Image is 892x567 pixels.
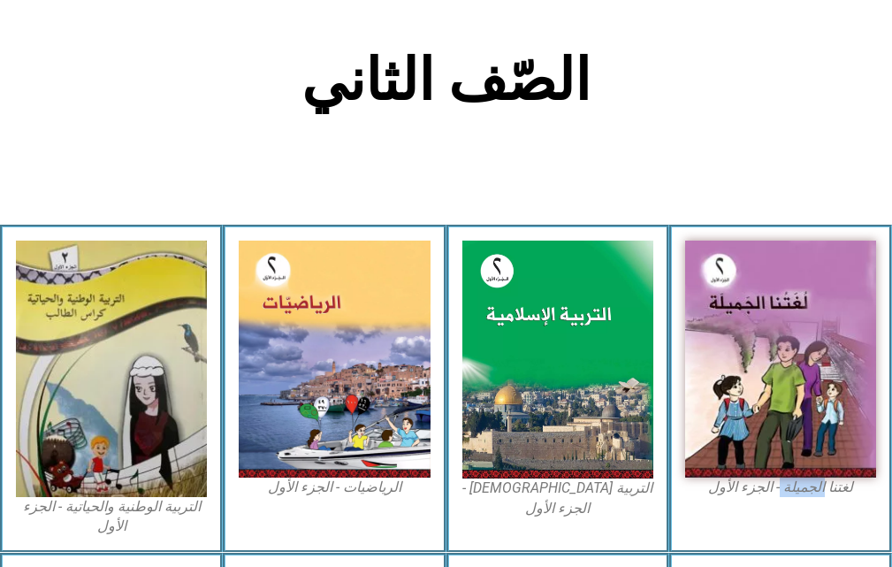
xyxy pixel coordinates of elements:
[16,497,207,537] figcaption: التربية الوطنية والحياتية - الجزء الأول​
[462,479,653,518] figcaption: التربية [DEMOGRAPHIC_DATA] - الجزء الأول
[239,478,430,497] figcaption: الرياضيات - الجزء الأول​
[685,478,876,497] figcaption: لغتنا الجميلة - الجزء الأول​
[239,241,430,478] img: Math2A-Cover
[154,46,738,115] h2: الصّف الثاني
